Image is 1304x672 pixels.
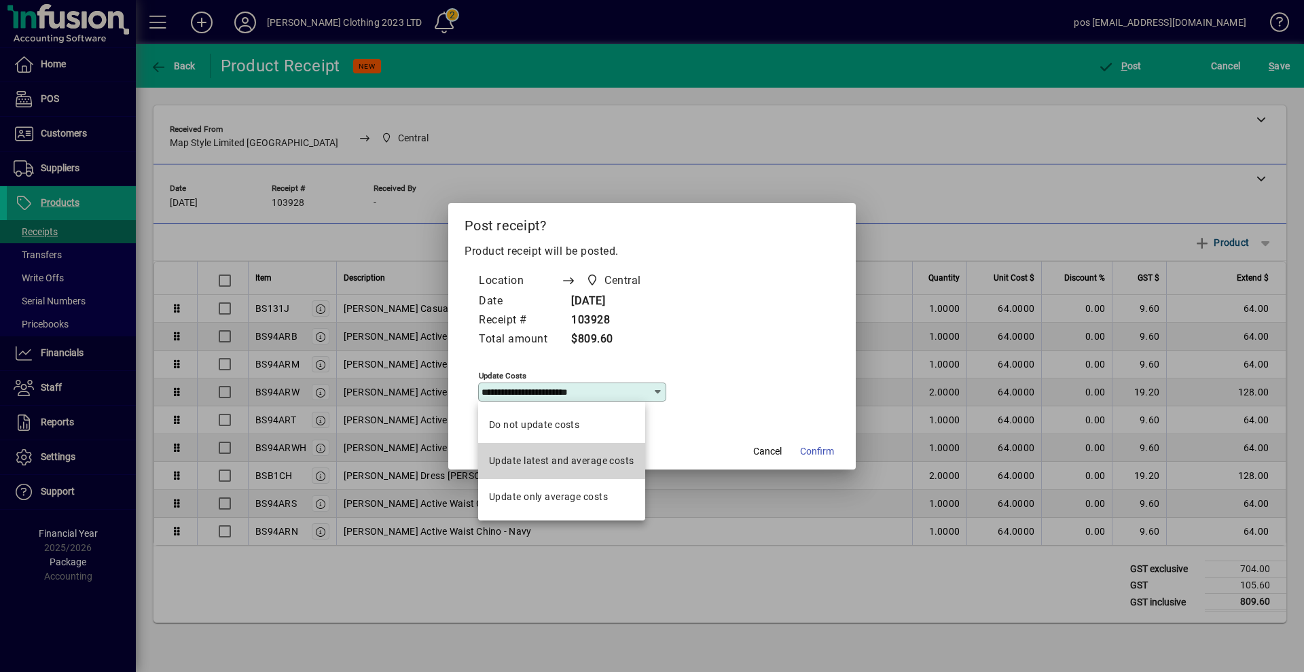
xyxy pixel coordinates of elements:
h2: Post receipt? [448,203,856,243]
mat-option: Do not update costs [478,407,645,443]
td: Receipt # [478,311,561,330]
span: Central [604,272,641,289]
p: Product receipt will be posted. [465,243,839,260]
td: Date [478,292,561,311]
td: 103928 [561,311,667,330]
div: Do not update costs [489,418,579,432]
td: Location [478,270,561,292]
button: Confirm [795,440,839,464]
button: Cancel [746,440,789,464]
td: $809.60 [561,330,667,349]
td: Total amount [478,330,561,349]
div: Update latest and average costs [489,454,634,468]
mat-option: Update latest and average costs [478,443,645,479]
span: Cancel [753,444,782,459]
div: Update only average costs [489,490,608,504]
span: Confirm [800,444,834,459]
mat-option: Update only average costs [478,479,645,515]
span: Central [582,271,647,290]
td: [DATE] [561,292,667,311]
mat-label: Update costs [479,370,526,380]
